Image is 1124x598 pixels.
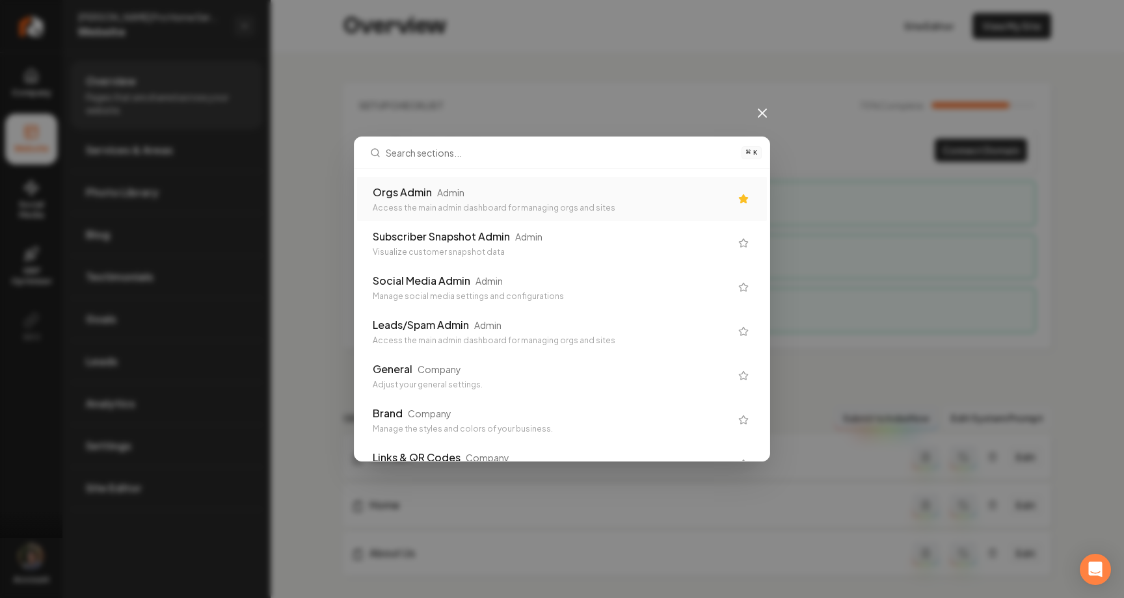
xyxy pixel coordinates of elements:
[373,185,432,200] div: Orgs Admin
[373,203,730,213] div: Access the main admin dashboard for managing orgs and sites
[355,169,769,461] div: Search sections...
[373,317,469,333] div: Leads/Spam Admin
[418,363,461,376] div: Company
[373,291,730,302] div: Manage social media settings and configurations
[373,247,730,257] div: Visualize customer snapshot data
[373,273,470,289] div: Social Media Admin
[373,361,412,377] div: General
[373,335,730,346] div: Access the main admin dashboard for managing orgs and sites
[373,424,730,434] div: Manage the styles and colors of your business.
[373,380,730,390] div: Adjust your general settings.
[475,274,503,287] div: Admin
[474,318,502,331] div: Admin
[386,137,734,168] input: Search sections...
[515,230,542,243] div: Admin
[373,450,461,465] div: Links & QR Codes
[437,186,464,199] div: Admin
[466,451,509,464] div: Company
[373,229,510,244] div: Subscriber Snapshot Admin
[408,407,451,420] div: Company
[1080,554,1111,585] div: Open Intercom Messenger
[373,406,403,421] div: Brand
